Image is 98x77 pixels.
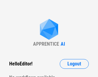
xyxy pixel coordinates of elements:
[67,61,81,66] span: Logout
[9,59,32,69] div: Hello Editor !
[37,19,61,41] img: Apprentice AI
[33,41,59,47] div: APPRENTICE
[60,59,89,69] button: Logout
[61,41,65,47] div: AI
